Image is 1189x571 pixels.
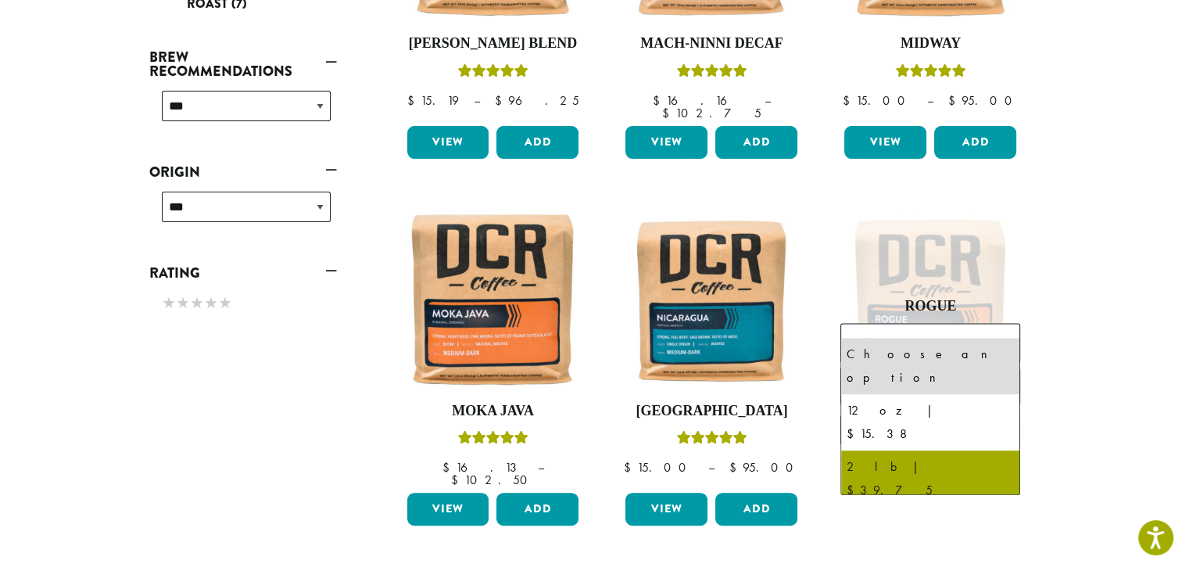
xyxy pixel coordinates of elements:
a: Rating [149,260,337,286]
a: Origin [149,159,337,185]
h4: Midway [840,35,1020,52]
div: Rated 5.00 out of 5 [676,429,747,452]
a: Brew Recommendations [149,44,337,84]
h4: [GEOGRAPHIC_DATA] [621,403,801,420]
a: Moka JavaRated 5.00 out of 5 [403,210,583,487]
h4: Rogue [840,297,1020,314]
bdi: 16.13 [442,459,522,476]
span: ★ [190,292,204,314]
a: View [625,493,707,526]
a: [GEOGRAPHIC_DATA]Rated 5.00 out of 5 [621,210,801,487]
bdi: 95.00 [729,459,800,476]
div: Rated 5.00 out of 5 [457,429,528,452]
bdi: 102.50 [451,472,535,488]
h4: Moka Java [403,403,583,420]
bdi: 15.19 [406,92,458,109]
span: $ [623,459,636,476]
a: View [625,126,707,159]
bdi: 15.00 [623,459,693,476]
span: Choose an option [847,328,964,358]
span: – [707,459,714,476]
bdi: 96.25 [494,92,578,109]
button: Add [715,126,797,159]
button: Add [496,493,578,526]
span: – [537,459,543,476]
a: View [407,126,489,159]
span: $ [662,105,675,121]
span: $ [842,92,855,109]
span: $ [442,459,455,476]
a: View [407,493,489,526]
div: Origin [149,185,337,241]
span: ★ [218,292,232,314]
a: Rated 5.00 out of 5 [840,210,1020,539]
img: Nicaragua-12oz-300x300.jpg [621,210,801,390]
span: $ [729,459,742,476]
span: – [473,92,479,109]
a: View [844,126,926,159]
span: – [765,92,771,109]
h4: [PERSON_NAME] Blend [403,35,583,52]
div: Rated 5.00 out of 5 [895,62,965,85]
button: Add [715,493,797,526]
span: $ [494,92,507,109]
div: Brew Recommendations [149,84,337,140]
div: Rating [149,286,337,322]
h4: Mach-Ninni Decaf [621,35,801,52]
bdi: 95.00 [947,92,1019,109]
button: Add [934,126,1016,159]
span: ★ [176,292,190,314]
li: Choose an option [841,338,1019,394]
span: $ [451,472,464,488]
div: Rated 4.67 out of 5 [457,62,528,85]
bdi: 15.00 [842,92,911,109]
img: Moka-Java-12oz-300x300.jpg [403,210,582,390]
span: ★ [162,292,176,314]
div: Rated 5.00 out of 5 [676,62,747,85]
span: – [926,92,933,109]
span: $ [947,92,961,109]
span: Choose an option [840,324,1020,362]
span: $ [406,92,420,109]
div: 12 oz | $15.38 [846,399,1015,446]
div: 2 lb | $39.75 [846,455,1015,502]
span: $ [653,92,666,109]
bdi: 102.75 [662,105,761,121]
span: ★ [204,292,218,314]
bdi: 16.16 [653,92,750,109]
button: Add [496,126,578,159]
